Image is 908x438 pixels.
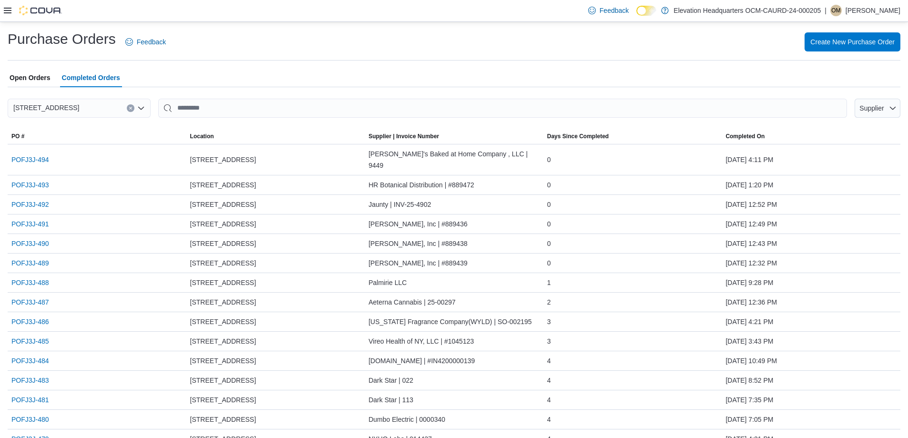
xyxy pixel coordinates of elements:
span: 4 [547,355,551,367]
div: Dark Star | 022 [365,371,543,390]
span: Completed On [725,132,765,140]
a: POFJ3J-480 [11,414,49,425]
span: [DATE] 12:32 PM [725,257,777,269]
span: 1 [547,277,551,288]
span: [STREET_ADDRESS] [190,238,256,249]
span: [STREET_ADDRESS] [190,277,256,288]
div: [PERSON_NAME], Inc | #889438 [365,234,543,253]
span: 3 [547,316,551,327]
span: [DATE] 1:20 PM [725,179,773,191]
span: Supplier | Invoice Number [368,132,439,140]
span: 4 [547,394,551,406]
div: Jaunty | INV-25-4902 [365,195,543,214]
a: POFJ3J-483 [11,375,49,386]
a: POFJ3J-481 [11,394,49,406]
a: POFJ3J-484 [11,355,49,367]
span: [DATE] 12:36 PM [725,296,777,308]
span: [DATE] 12:43 PM [725,238,777,249]
button: Open list of options [137,104,145,112]
span: [DATE] 12:52 PM [725,199,777,210]
span: [DATE] 12:49 PM [725,218,777,230]
span: [STREET_ADDRESS] [190,414,256,425]
span: [STREET_ADDRESS] [190,296,256,308]
p: [PERSON_NAME] [846,5,900,16]
a: POFJ3J-488 [11,277,49,288]
p: | [825,5,826,16]
span: [DATE] 3:43 PM [725,336,773,347]
a: POFJ3J-491 [11,218,49,230]
span: OM [831,5,840,16]
div: Osvaldo Montalvo [830,5,842,16]
span: 0 [547,154,551,165]
a: POFJ3J-490 [11,238,49,249]
button: PO # [8,129,186,144]
div: Aeterna Cannabis | 25-00297 [365,293,543,312]
img: Cova [19,6,62,15]
span: 0 [547,218,551,230]
span: [STREET_ADDRESS] [190,218,256,230]
div: Dark Star | 113 [365,390,543,409]
div: Vireo Health of NY, LLC | #1045123 [365,332,543,351]
div: [PERSON_NAME], Inc | #889436 [365,214,543,234]
span: [STREET_ADDRESS] [13,102,79,113]
a: POFJ3J-493 [11,179,49,191]
span: 4 [547,375,551,386]
span: [DATE] 9:28 PM [725,277,773,288]
div: HR Botanical Distribution | #889472 [365,175,543,194]
span: [STREET_ADDRESS] [190,257,256,269]
span: [STREET_ADDRESS] [190,154,256,165]
a: POFJ3J-487 [11,296,49,308]
button: Location [186,129,365,144]
span: Days Since Completed [547,132,609,140]
span: [STREET_ADDRESS] [190,394,256,406]
input: This is a search bar. After typing your query, hit enter to filter the results lower in the page. [158,99,847,118]
span: [DATE] 7:05 PM [725,414,773,425]
button: Clear input [127,104,134,112]
span: [STREET_ADDRESS] [190,355,256,367]
span: [STREET_ADDRESS] [190,316,256,327]
a: Feedback [122,32,170,51]
span: 4 [547,414,551,425]
span: 0 [547,257,551,269]
span: Completed Orders [62,68,120,87]
a: POFJ3J-485 [11,336,49,347]
h1: Purchase Orders [8,30,116,49]
span: [STREET_ADDRESS] [190,199,256,210]
button: Days Since Completed [543,129,722,144]
span: [DATE] 4:21 PM [725,316,773,327]
span: 0 [547,199,551,210]
p: Elevation Headquarters OCM-CAURD-24-000205 [673,5,821,16]
span: [DATE] 10:49 PM [725,355,777,367]
input: Dark Mode [636,6,656,16]
span: PO # [11,132,24,140]
div: [PERSON_NAME]'s Baked at Home Company , LLC | 9449 [365,144,543,175]
a: POFJ3J-486 [11,316,49,327]
button: Supplier [855,99,900,118]
span: 0 [547,238,551,249]
span: Feedback [137,37,166,47]
a: POFJ3J-494 [11,154,49,165]
span: 2 [547,296,551,308]
a: POFJ3J-492 [11,199,49,210]
a: Feedback [584,1,633,20]
div: [DOMAIN_NAME] | #IN4200000139 [365,351,543,370]
a: POFJ3J-489 [11,257,49,269]
span: Open Orders [10,68,51,87]
button: Create New Purchase Order [805,32,900,51]
span: [DATE] 7:35 PM [725,394,773,406]
div: Dumbo Electric | 0000340 [365,410,543,429]
div: Palmirie LLC [365,273,543,292]
span: Supplier [859,104,884,112]
span: [STREET_ADDRESS] [190,375,256,386]
div: [US_STATE] Fragrance Company(WYLD) | SO-002195 [365,312,543,331]
span: [DATE] 8:52 PM [725,375,773,386]
span: [DATE] 4:11 PM [725,154,773,165]
span: [STREET_ADDRESS] [190,336,256,347]
button: Supplier | Invoice Number [365,129,543,144]
span: Create New Purchase Order [810,37,895,47]
span: 0 [547,179,551,191]
div: Location [190,132,214,140]
span: [STREET_ADDRESS] [190,179,256,191]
